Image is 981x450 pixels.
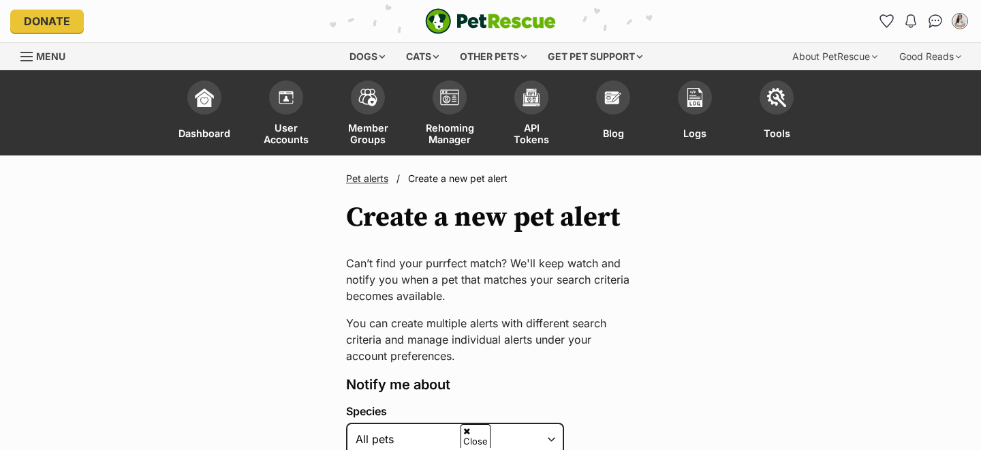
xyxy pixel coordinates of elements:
nav: Breadcrumbs [346,172,635,185]
a: Conversations [924,10,946,32]
div: Other pets [450,43,536,70]
a: Rehoming Manager [409,74,490,155]
a: Logs [654,74,736,155]
img: dashboard-icon-eb2f2d2d3e046f16d808141f083e7271f6b2e854fb5c12c21221c1fb7104beca.svg [195,88,214,107]
img: blogs-icon-e71fceff818bbaa76155c998696f2ea9b8fc06abc828b24f45ee82a475c2fd99.svg [604,88,623,107]
span: API Tokens [508,121,555,145]
img: tools-icon-677f8b7d46040df57c17cb185196fc8e01b2b03676c49af7ba82c462532e62ee.svg [767,88,786,107]
span: / [396,172,400,185]
h1: Create a new pet alert [346,202,620,233]
a: Dashboard [163,74,245,155]
img: members-icon-d6bcda0bfb97e5ba05b48644448dc2971f67d37433e5abca221da40c41542bd5.svg [277,88,296,107]
div: About PetRescue [783,43,887,70]
img: logs-icon-5bf4c29380941ae54b88474b1138927238aebebbc450bc62c8517511492d5a22.svg [685,88,704,107]
span: Create a new pet alert [408,172,508,184]
img: api-icon-849e3a9e6f871e3acf1f60245d25b4cd0aad652aa5f5372336901a6a67317bd8.svg [522,88,541,107]
img: logo-e224e6f780fb5917bec1dbf3a21bbac754714ae5b6737aabdf751b685950b380.svg [425,8,556,34]
div: Dogs [340,43,394,70]
ul: Account quick links [875,10,971,32]
img: notifications-46538b983faf8c2785f20acdc204bb7945ddae34d4c08c2a6579f10ce5e182be.svg [905,14,916,28]
div: Good Reads [890,43,971,70]
button: Notifications [900,10,922,32]
a: Donate [10,10,84,33]
label: Species [346,405,674,417]
p: Can’t find your purrfect match? We'll keep watch and notify you when a pet that matches your sear... [346,255,635,304]
span: Member Groups [344,121,392,145]
span: Menu [36,50,65,62]
a: Favourites [875,10,897,32]
button: My account [949,10,971,32]
span: Notify me about [346,376,450,393]
p: You can create multiple alerts with different search criteria and manage individual alerts under ... [346,315,635,364]
span: Close [461,424,490,448]
img: chat-41dd97257d64d25036548639549fe6c8038ab92f7586957e7f3b1b290dea8141.svg [929,14,943,28]
span: Dashboard [178,121,230,145]
img: Laurel Richardson profile pic [953,14,967,28]
a: Member Groups [327,74,409,155]
span: Blog [603,121,624,145]
a: Blog [572,74,654,155]
a: PetRescue [425,8,556,34]
span: Logs [683,121,706,145]
div: Cats [396,43,448,70]
a: Menu [20,43,75,67]
span: User Accounts [262,121,310,145]
a: Tools [736,74,817,155]
span: Rehoming Manager [426,121,474,145]
a: User Accounts [245,74,327,155]
img: team-members-icon-5396bd8760b3fe7c0b43da4ab00e1e3bb1a5d9ba89233759b79545d2d3fc5d0d.svg [358,89,377,106]
div: Get pet support [538,43,652,70]
img: group-profile-icon-3fa3cf56718a62981997c0bc7e787c4b2cf8bcc04b72c1350f741eb67cf2f40e.svg [440,89,459,106]
span: Tools [764,121,790,145]
a: Pet alerts [346,172,388,184]
a: API Tokens [490,74,572,155]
